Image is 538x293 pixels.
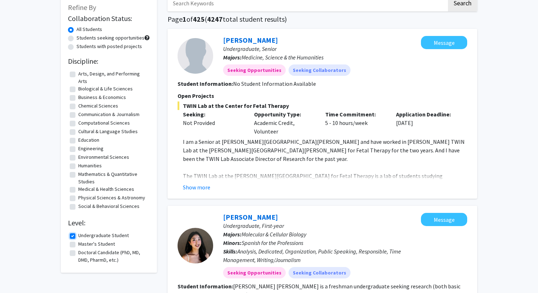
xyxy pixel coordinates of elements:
[223,267,286,278] mat-chip: Seeking Opportunities
[78,232,129,239] label: Undergraduate Student
[183,15,186,23] span: 1
[193,15,205,23] span: 425
[223,239,242,246] b: Minors:
[78,162,102,169] label: Humanities
[233,80,316,87] span: No Student Information Available
[78,153,129,161] label: Environmental Sciences
[242,231,306,238] span: Molecular & Cellular Biology
[77,26,102,33] label: All Students
[68,219,150,227] h2: Level:
[78,249,148,264] label: Doctoral Candidate (PhD, MD, DMD, PharmD, etc.)
[254,110,315,119] p: Opportunity Type:
[421,213,467,226] button: Message Yoonseo Linda Lee
[78,145,104,152] label: Engineering
[5,261,30,288] iframe: Chat
[78,70,148,85] label: Arts, Design, and Performing Arts
[78,128,138,135] label: Cultural & Language Studies
[78,111,139,118] label: Communication & Journalism
[223,45,276,52] span: Undergraduate, Senior
[223,231,242,238] b: Majors:
[68,3,96,12] span: Refine By
[421,36,467,49] button: Message Christina Rivera
[178,101,467,110] span: TWIN Lab at the Center for Fetal Therapy
[168,15,477,23] h1: Page of ( total student results)
[396,110,457,119] p: Application Deadline:
[178,283,233,290] b: Student Information:
[223,54,242,61] b: Majors:
[242,54,323,61] span: Medicine, Science & the Humanities
[78,136,99,144] label: Education
[223,222,284,229] span: Undergraduate, First-year
[183,110,243,119] p: Seeking:
[325,110,386,119] p: Time Commitment:
[178,80,233,87] b: Student Information:
[77,43,142,50] label: Students with posted projects
[78,171,148,185] label: Mathematics & Quantitative Studies
[223,36,278,45] a: [PERSON_NAME]
[78,203,139,210] label: Social & Behavioral Sciences
[78,94,126,101] label: Business & Economics
[78,240,115,248] label: Master's Student
[77,34,144,42] label: Students seeking opportunities
[183,183,210,192] button: Show more
[68,57,150,66] h2: Discipline:
[183,172,467,223] p: The TWIN Lab at the [PERSON_NAME][GEOGRAPHIC_DATA] for Fetal Therapy is a lab of students studyin...
[178,92,214,99] span: Open Projects
[78,102,118,110] label: Chemical Sciences
[223,248,237,255] b: Skills:
[78,85,133,93] label: Biological & Life Sciences
[207,15,223,23] span: 4247
[223,64,286,76] mat-chip: Seeking Opportunities
[223,213,278,221] a: [PERSON_NAME]
[391,110,462,136] div: [DATE]
[320,110,391,136] div: 5 - 10 hours/week
[223,248,401,263] span: Analysis, Dedicated, Organization, Public Speaking, Responsible, Time Management, Writing/Journalism
[78,185,134,193] label: Medical & Health Sciences
[183,137,467,163] p: I am a Senior at [PERSON_NAME][GEOGRAPHIC_DATA][PERSON_NAME] and have worked in [PERSON_NAME] TWI...
[289,64,350,76] mat-chip: Seeking Collaborators
[183,119,243,127] div: Not Provided
[78,194,145,202] label: Physical Sciences & Astronomy
[289,267,350,278] mat-chip: Seeking Collaborators
[78,119,130,127] label: Computational Sciences
[249,110,320,136] div: Academic Credit, Volunteer
[68,14,150,23] h2: Collaboration Status:
[242,239,303,246] span: Spanish for the Professions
